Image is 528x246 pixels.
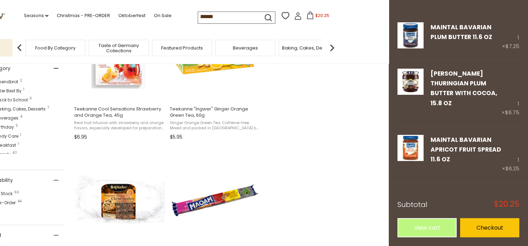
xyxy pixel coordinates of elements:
a: Featured Products [161,45,203,51]
span: 4 [20,115,22,118]
a: Food By Category [35,45,76,51]
a: [PERSON_NAME] Thuringian Plum Butter with Cocoa, 15.8 oz [431,69,497,107]
a: Beverages [233,45,258,51]
img: Maintal Bavarian Apricot Fruit Spread 11.6 oz [397,135,424,161]
a: Seasons [24,12,48,20]
a: Maintal Bavarian Apricot Fruit Spread 11.6 oz [397,135,424,174]
span: $5.95 [170,133,182,141]
a: Maintal Bavarian Plum Butter 11.6 oz [431,23,492,41]
div: 1 × [502,69,519,117]
span: 42 [13,151,17,155]
a: Baking, Cakes, Desserts [282,45,336,51]
span: 11 [30,97,32,100]
span: 7 [47,106,49,109]
div: 1 × [502,22,519,51]
button: $20.25 [303,11,333,22]
span: $6.75 [505,109,519,116]
span: Subtotal [397,200,427,209]
img: Maintal Bavarian Plum Butter 11.6 oz [397,22,424,48]
span: 1 [18,142,19,146]
span: 60 [14,191,19,194]
span: Teekanne "Ingwer" Ginger Orange Green Tea, 60g [170,106,260,118]
span: $6.25 [505,165,519,172]
span: $20.25 [315,13,329,18]
span: Ginger Orange Green Tea. Caffeine-free. Mixed and packed in [GEOGRAPHIC_DATA] by [PERSON_NAME], o... [170,120,260,131]
a: On Sale [153,12,171,20]
span: Real fruit infusion with strawberry and orange flavors, especially developed for preparation with... [74,120,164,131]
a: Oktoberfest [118,12,145,20]
a: Maintal Bavarian Apricot Fruit Spread 11.6 oz [431,136,501,164]
span: 1 [23,88,24,91]
span: Teekanne Cool Sensations Strawberry and Orange Tea, 45g [74,106,164,118]
span: 1 [20,133,21,137]
a: Maintal Bavarian Plum Butter 11.6 oz [397,22,424,51]
a: Muhlhauser Plum Butter with Cocoa [397,69,424,117]
div: 1 × [502,135,519,174]
a: View cart [397,218,457,237]
span: 44 [17,200,22,203]
img: Muhlhauser Plum Butter with Cocoa [397,69,424,95]
span: $6.95 [74,133,87,141]
span: $7.25 [505,43,519,50]
a: Checkout [460,218,519,237]
span: 3 [16,124,18,128]
a: Taste of Germany Collections [91,43,147,53]
img: previous arrow [13,41,26,55]
span: $20.25 [494,200,519,208]
a: Christmas - PRE-ORDER [57,12,110,20]
img: next arrow [325,41,339,55]
span: 2 [20,79,22,82]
